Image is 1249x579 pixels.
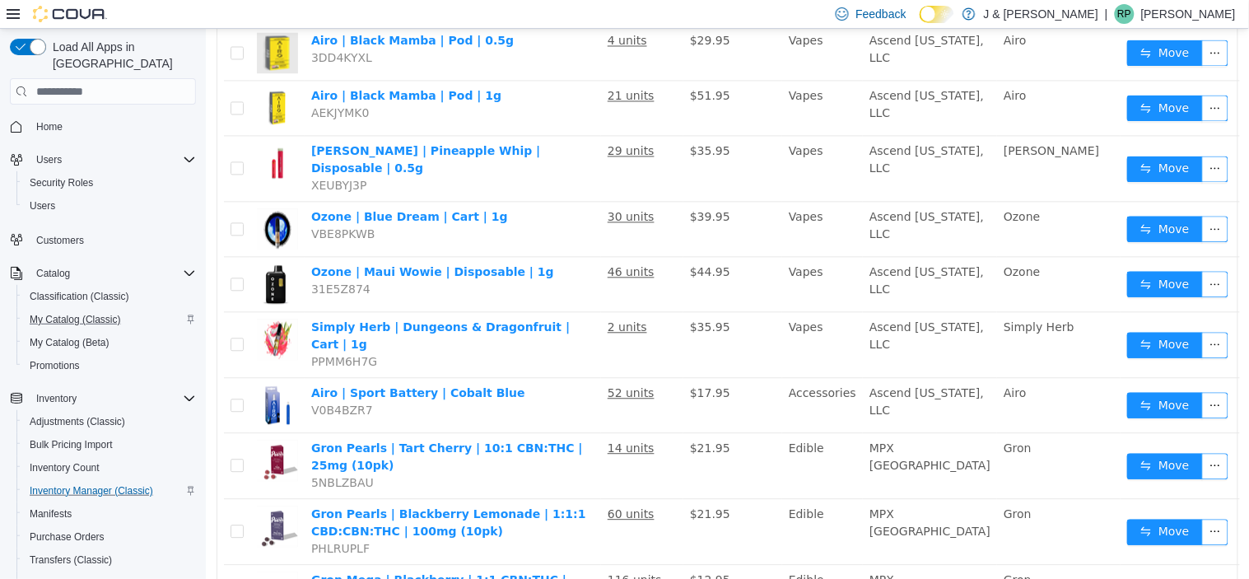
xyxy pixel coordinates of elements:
span: V0B4BZR7 [105,376,167,389]
a: Customers [30,231,91,250]
button: Users [3,148,203,171]
button: icon: ellipsis [996,12,1023,38]
button: Promotions [16,354,203,377]
a: Simply Herb | Dungeons & Dragonfruit | Cart | 1g [105,292,364,323]
a: Ozone | Blue Dream | Cart | 1g [105,182,302,195]
button: Manifests [16,502,203,525]
button: Catalog [3,262,203,285]
a: Airo | Black Mamba | Pod | 1g [105,61,296,74]
button: Transfers (Classic) [16,549,203,572]
td: Edible [576,405,657,471]
td: Vapes [576,174,657,229]
span: Adjustments (Classic) [30,415,125,428]
span: Customers [30,229,196,250]
span: Inventory [30,389,196,409]
a: Gron Pearls | Blackberry Lemonade | 1:1:1 CBD:CBN:THC | 100mg (10pk) [105,479,380,510]
span: Users [23,196,196,216]
button: icon: swapMove [921,425,997,451]
span: Simply Herb [798,292,869,306]
span: MPX [GEOGRAPHIC_DATA] [664,413,785,444]
u: 4 units [402,6,441,19]
a: My Catalog (Beta) [23,333,116,353]
span: RP [1118,4,1132,24]
span: $44.95 [484,237,524,250]
a: Transfers (Classic) [23,550,119,570]
img: Gron Pearls | Tart Cherry | 10:1 CBN:THC | 25mg (10pk) hero shot [51,412,92,453]
span: Home [30,116,196,137]
button: My Catalog (Classic) [16,308,203,331]
span: My Catalog (Classic) [30,313,121,326]
span: 5NBLZBAU [105,448,168,461]
button: icon: ellipsis [996,67,1023,93]
span: My Catalog (Classic) [23,310,196,329]
span: Bulk Pricing Import [30,438,113,451]
button: Purchase Orders [16,525,203,549]
div: Raj Patel [1115,4,1135,24]
img: Simply Herb | Dungeons & Dragonfruit | Cart | 1g hero shot [51,291,92,332]
button: icon: ellipsis [996,304,1023,330]
span: Classification (Classic) [23,287,196,306]
span: Catalog [36,267,70,280]
span: Ascend [US_STATE], LLC [664,61,778,91]
button: Home [3,114,203,138]
span: Load All Apps in [GEOGRAPHIC_DATA] [46,39,196,72]
p: | [1105,4,1108,24]
span: Promotions [23,356,196,376]
button: icon: ellipsis [996,188,1023,214]
span: Manifests [30,507,72,521]
u: 60 units [402,479,449,493]
a: Users [23,196,62,216]
span: Inventory Manager (Classic) [23,481,196,501]
button: Users [16,194,203,217]
button: icon: swapMove [921,243,997,269]
span: Airo [798,6,820,19]
a: Manifests [23,504,78,524]
span: Inventory Count [30,461,100,474]
span: Security Roles [30,176,93,189]
p: [PERSON_NAME] [1141,4,1236,24]
button: icon: swapMove [921,304,997,330]
button: My Catalog (Beta) [16,331,203,354]
a: Airo | Sport Battery | Cobalt Blue [105,358,319,371]
span: Transfers (Classic) [23,550,196,570]
span: Transfers (Classic) [30,553,112,567]
button: Inventory [3,387,203,410]
a: Inventory Manager (Classic) [23,481,160,501]
span: MPX [GEOGRAPHIC_DATA] [664,479,785,510]
u: 30 units [402,182,449,195]
span: Ascend [US_STATE], LLC [664,237,778,268]
u: 52 units [402,358,449,371]
span: Bulk Pricing Import [23,435,196,455]
a: Security Roles [23,173,100,193]
span: Classification (Classic) [30,290,129,303]
span: $39.95 [484,182,524,195]
button: icon: swapMove [921,188,997,214]
span: Gron [798,479,826,493]
u: 46 units [402,237,449,250]
span: Purchase Orders [23,527,196,547]
span: VBE8PKWB [105,199,170,212]
span: [PERSON_NAME] [798,116,893,129]
span: PHLRUPLF [105,514,164,527]
img: Cova [33,6,107,22]
span: 3DD4KYXL [105,23,166,36]
button: Inventory Count [16,456,203,479]
span: AEKJYMK0 [105,78,163,91]
img: Ozone | Blue Dream | Cart | 1g hero shot [51,180,92,222]
span: Purchase Orders [30,530,105,544]
a: Gron Pearls | Tart Cherry | 10:1 CBN:THC | 25mg (10pk) [105,413,377,444]
span: Customers [36,234,84,247]
img: Ozone | Maui Wowie | Disposable | 1g hero shot [51,236,92,277]
button: Bulk Pricing Import [16,433,203,456]
span: Ascend [US_STATE], LLC [664,182,778,212]
button: Inventory [30,389,83,409]
a: Gron Mega | Blackberry | 1:1 CBN:THC | 100mg (10pk) [105,545,361,576]
button: icon: ellipsis [996,364,1023,390]
span: Promotions [30,359,80,372]
td: Accessories [576,350,657,405]
button: Security Roles [16,171,203,194]
button: icon: swapMove [921,491,997,517]
span: Ascend [US_STATE], LLC [664,116,778,147]
button: icon: ellipsis [996,243,1023,269]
